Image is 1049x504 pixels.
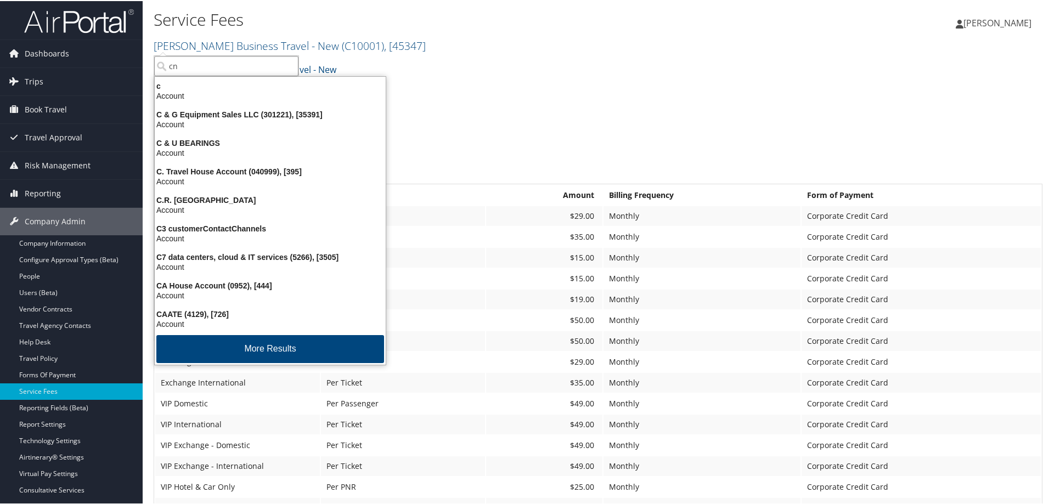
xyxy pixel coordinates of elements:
td: Monthly [604,351,800,371]
span: Company Admin [25,207,86,234]
td: Corporate Credit Card [802,268,1041,287]
td: $15.00 [486,247,603,267]
div: c [148,80,392,90]
th: Billing Frequency [604,184,800,204]
td: Monthly [604,268,800,287]
td: VIP Domestic [155,393,320,412]
div: CAATE (4129), [726] [148,308,392,318]
td: $35.00 [486,372,603,392]
span: Book Travel [25,95,67,122]
span: Dashboards [25,39,69,66]
span: Trips [25,67,43,94]
td: Monthly [604,309,800,329]
td: Monthly [604,455,800,475]
td: $50.00 [486,330,603,350]
td: Per Ticket [321,226,485,246]
td: Monthly [604,205,800,225]
div: Account [148,175,392,185]
span: Travel Approval [25,123,82,150]
td: Per Passenger [321,205,485,225]
span: Risk Management [25,151,91,178]
div: Account [148,290,392,299]
div: Account [148,261,392,271]
td: Monthly [604,330,800,350]
td: Per Ticket [321,455,485,475]
td: Monthly [604,226,800,246]
td: VIP Exchange - Domestic [155,434,320,454]
td: Monthly [604,476,800,496]
td: Corporate Credit Card [802,309,1041,329]
span: Reporting [25,179,61,206]
td: Corporate Credit Card [802,455,1041,475]
td: Monthly [604,393,800,412]
td: $25.00 [486,476,603,496]
span: [PERSON_NAME] [963,16,1031,28]
div: Account [148,118,392,128]
a: [PERSON_NAME] Business Travel - New [154,37,426,52]
td: VIP International [155,414,320,433]
td: Corporate Credit Card [802,288,1041,308]
div: Account [148,318,392,328]
h1: New CBT Fee [154,120,1042,143]
td: $49.00 [486,455,603,475]
div: C7 data centers, cloud & IT services (5266), [3505] [148,251,392,261]
td: Per Ticket [321,330,485,350]
td: $49.00 [486,414,603,433]
button: More Results [156,334,384,362]
td: Per Ticket [321,434,485,454]
th: Amount [486,184,603,204]
td: Exchange International [155,372,320,392]
div: CA House Account (0952), [444] [148,280,392,290]
div: C & G Equipment Sales LLC (301221), [35391] [148,109,392,118]
td: Corporate Credit Card [802,247,1041,267]
td: $29.00 [486,205,603,225]
td: Per Ticket [321,414,485,433]
td: Monthly [604,372,800,392]
td: Monthly [604,434,800,454]
img: airportal-logo.png [24,7,134,33]
a: [PERSON_NAME] [956,5,1042,38]
td: $35.00 [486,226,603,246]
h3: Full Service Agent [154,163,1042,178]
td: VIP Hotel & Car Only [155,476,320,496]
td: Per PNR [321,476,485,496]
div: C. Travel House Account (040999), [395] [148,166,392,175]
div: Account [148,204,392,214]
td: Corporate Credit Card [802,434,1041,454]
td: Monthly [604,414,800,433]
td: Per Passenger [321,393,485,412]
td: Corporate Credit Card [802,372,1041,392]
div: Account [148,90,392,100]
td: Corporate Credit Card [802,393,1041,412]
th: Form of Payment [802,184,1041,204]
th: Billing [321,184,485,204]
td: Per Ticket [321,351,485,371]
td: $49.00 [486,393,603,412]
td: VIP Exchange - International [155,455,320,475]
td: Corporate Credit Card [802,414,1041,433]
td: Corporate Credit Card [802,351,1041,371]
input: Search Accounts [154,55,298,75]
div: Account [148,147,392,157]
h1: Service Fees [154,7,746,30]
td: Per Ticket [321,309,485,329]
span: , [ 45347 ] [384,37,426,52]
span: ( C10001 ) [342,37,384,52]
td: Corporate Credit Card [802,205,1041,225]
td: Corporate Credit Card [802,330,1041,350]
td: $49.00 [486,434,603,454]
td: Per PNR [321,268,485,287]
td: $29.00 [486,351,603,371]
td: Per Ticket [321,372,485,392]
div: C3 customerContactChannels [148,223,392,233]
td: Corporate Credit Card [802,476,1041,496]
td: Corporate Credit Card [802,226,1041,246]
td: $19.00 [486,288,603,308]
td: $15.00 [486,268,603,287]
td: Per PNR [321,288,485,308]
td: Monthly [604,247,800,267]
div: C & U BEARINGS [148,137,392,147]
td: Monthly [604,288,800,308]
td: Per PNR [321,247,485,267]
td: $50.00 [486,309,603,329]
